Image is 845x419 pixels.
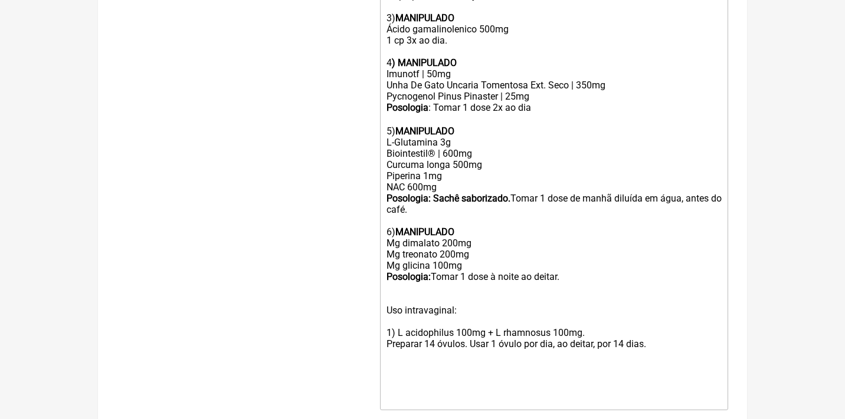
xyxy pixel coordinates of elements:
[387,271,431,282] strong: Posologia:
[387,91,722,102] div: Pycnogenol Pinus Pinaster | 25mg
[387,114,722,383] div: 5) L-Glutamina 3g Biointestil® | 600mg Curcuma longa 500mg Piperina 1mg NAC 600mg Tomar 1 dose de...
[387,57,722,68] div: 4
[395,126,454,137] strong: MANIPULADO
[387,80,722,91] div: Unha De Gato Uncaria Tomentosa Ext. Seco | 350mg
[387,102,428,113] strong: Posologia
[395,226,454,237] strong: MANIPULADO
[392,57,457,68] strong: ) MANIPULADO
[387,193,510,204] strong: Posologia: Sachê saborizado.
[387,102,722,114] div: : Tomar 1 dose 2x ao dia ㅤ
[395,12,454,24] strong: MANIPULADO
[387,68,722,80] div: Imunotf | 50mg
